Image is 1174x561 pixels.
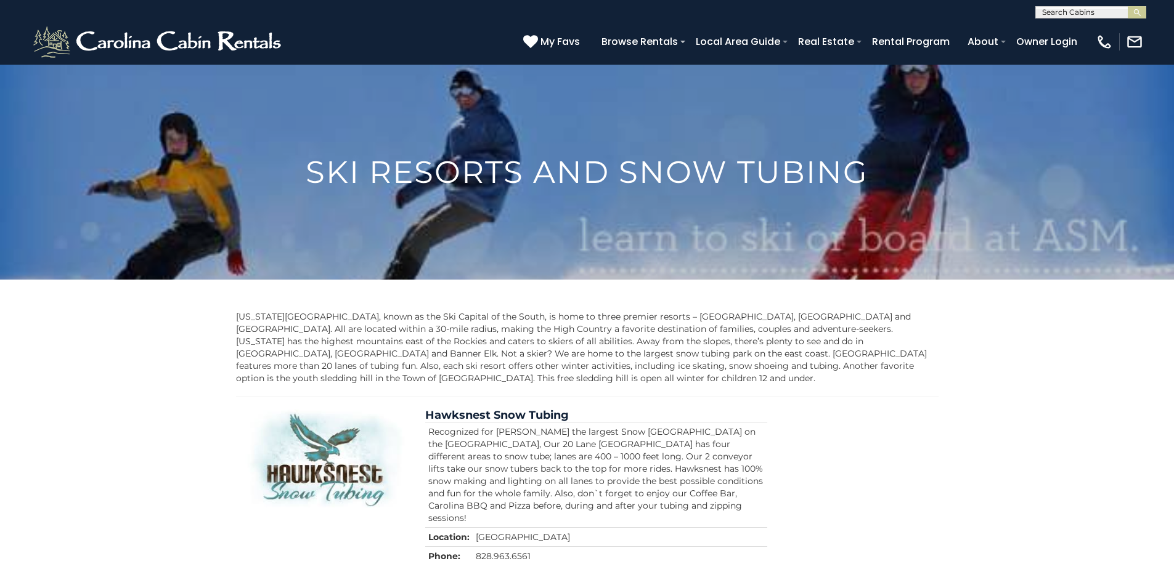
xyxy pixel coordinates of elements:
a: Rental Program [866,31,956,52]
img: Hawksnest Snow Tubing [245,410,407,507]
a: Real Estate [792,31,860,52]
a: Hawksnest Snow Tubing [425,408,569,422]
a: About [961,31,1005,52]
a: Local Area Guide [690,31,786,52]
img: White-1-2.png [31,23,287,60]
span: My Favs [540,34,580,49]
img: mail-regular-white.png [1126,33,1143,50]
td: [GEOGRAPHIC_DATA] [473,527,767,546]
td: Recognized for [PERSON_NAME] the largest Snow [GEOGRAPHIC_DATA] on the [GEOGRAPHIC_DATA], Our 20 ... [425,422,767,527]
a: My Favs [523,34,583,50]
p: [US_STATE][GEOGRAPHIC_DATA], known as the Ski Capital of the South, is home to three premier reso... [236,310,939,384]
a: Owner Login [1010,31,1083,52]
strong: Location: [428,531,470,543]
img: phone-regular-white.png [1096,33,1113,50]
a: Browse Rentals [595,31,684,52]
